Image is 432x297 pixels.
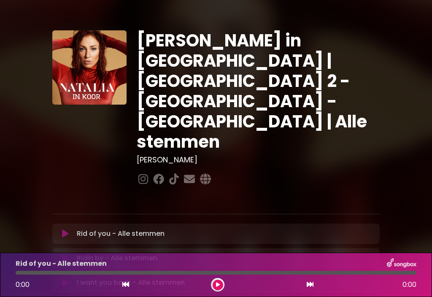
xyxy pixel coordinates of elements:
img: songbox-logo-white.png [387,258,416,269]
p: Rid of you - Alle stemmen [77,229,165,239]
span: 0:00 [402,280,416,290]
span: 0:00 [16,280,30,289]
h1: [PERSON_NAME] in [GEOGRAPHIC_DATA] | [GEOGRAPHIC_DATA] 2 - [GEOGRAPHIC_DATA] - [GEOGRAPHIC_DATA] ... [137,30,380,152]
p: Rid of you - Alle stemmen [16,259,107,269]
img: YTVS25JmS9CLUqXqkEhs [52,30,127,105]
h3: [PERSON_NAME] [137,155,380,165]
